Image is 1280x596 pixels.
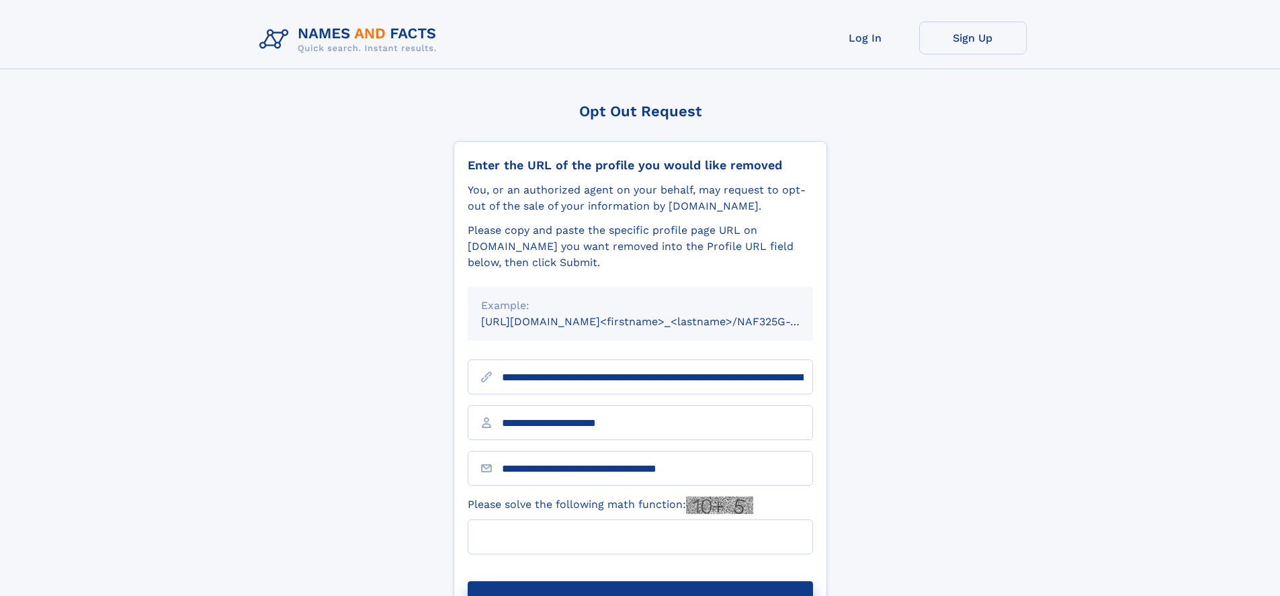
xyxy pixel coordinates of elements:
img: Logo Names and Facts [254,22,447,58]
div: Opt Out Request [454,103,827,120]
div: Please copy and paste the specific profile page URL on [DOMAIN_NAME] you want removed into the Pr... [468,222,813,271]
a: Sign Up [919,22,1027,54]
div: Example: [481,298,800,314]
div: Enter the URL of the profile you would like removed [468,158,813,173]
div: You, or an authorized agent on your behalf, may request to opt-out of the sale of your informatio... [468,182,813,214]
a: Log In [812,22,919,54]
small: [URL][DOMAIN_NAME]<firstname>_<lastname>/NAF325G-xxxxxxxx [481,315,839,328]
label: Please solve the following math function: [468,497,753,514]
